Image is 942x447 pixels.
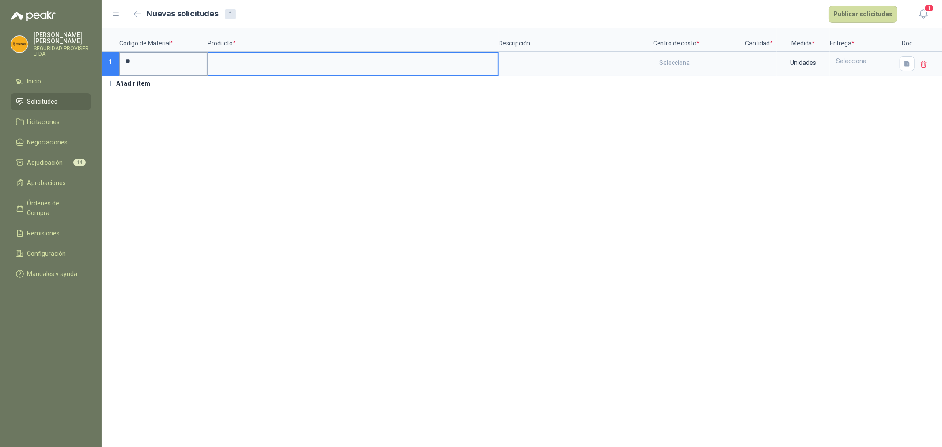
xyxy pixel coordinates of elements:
span: 1 [924,4,934,12]
span: Negociaciones [27,137,68,147]
div: Selecciona [831,53,895,69]
span: Configuración [27,249,66,258]
a: Adjudicación14 [11,154,91,171]
p: Centro de costo [653,28,741,52]
button: Publicar solicitudes [829,6,897,23]
span: Manuales y ayuda [27,269,78,279]
span: Licitaciones [27,117,60,127]
a: Solicitudes [11,93,91,110]
div: Selecciona [654,53,741,73]
div: 1 [225,9,236,19]
span: 14 [73,159,86,166]
p: 1 [102,52,119,76]
a: Configuración [11,245,91,262]
img: Logo peakr [11,11,56,21]
a: Aprobaciones [11,174,91,191]
button: 1 [916,6,931,22]
a: Remisiones [11,225,91,242]
span: Aprobaciones [27,178,66,188]
span: Adjudicación [27,158,63,167]
span: Inicio [27,76,42,86]
p: Descripción [499,28,653,52]
a: Órdenes de Compra [11,195,91,221]
p: Entrega [830,28,896,52]
a: Inicio [11,73,91,90]
img: Company Logo [11,36,28,53]
p: SEGURIDAD PROVISER LTDA [34,46,91,57]
a: Licitaciones [11,114,91,130]
span: Solicitudes [27,97,58,106]
div: Unidades [778,53,829,73]
h2: Nuevas solicitudes [147,8,219,20]
span: Remisiones [27,228,60,238]
p: Cantidad [741,28,777,52]
p: [PERSON_NAME] [PERSON_NAME] [34,32,91,44]
p: Doc [896,28,918,52]
p: Medida [777,28,830,52]
p: Código de Material [119,28,208,52]
a: Negociaciones [11,134,91,151]
span: Órdenes de Compra [27,198,83,218]
p: Producto [208,28,499,52]
a: Manuales y ayuda [11,265,91,282]
button: Añadir ítem [102,76,156,91]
